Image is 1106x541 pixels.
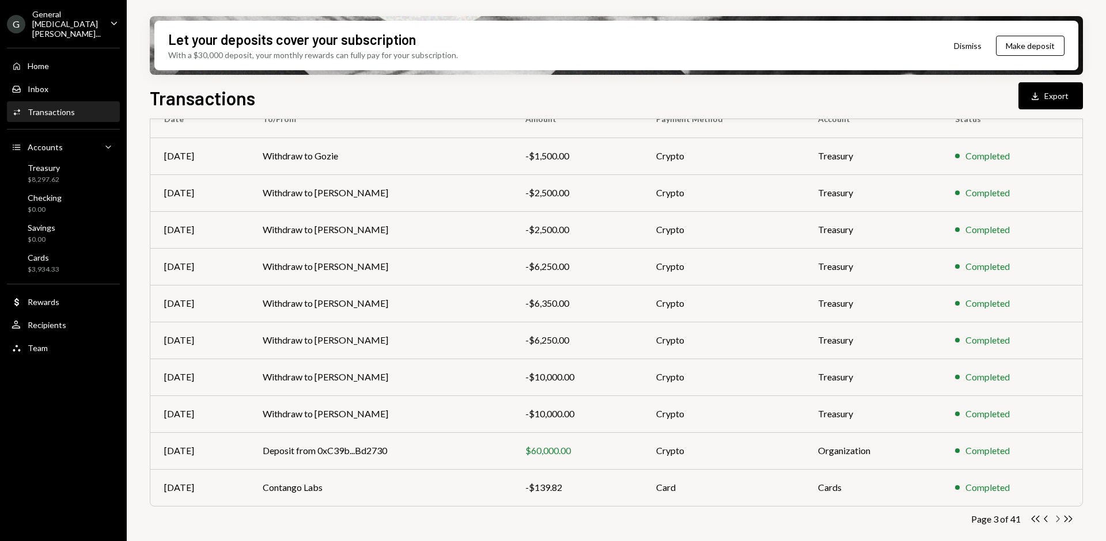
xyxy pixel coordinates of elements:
div: [DATE] [164,444,235,458]
td: Crypto [642,211,804,248]
td: Treasury [804,138,941,174]
div: -$2,500.00 [525,186,629,200]
div: [DATE] [164,223,235,237]
a: Inbox [7,78,120,99]
div: -$6,250.00 [525,260,629,273]
td: Treasury [804,285,941,322]
div: Team [28,343,48,353]
div: G [7,15,25,33]
td: Treasury [804,211,941,248]
div: Completed [965,444,1010,458]
div: Let your deposits cover your subscription [168,30,416,49]
div: -$6,250.00 [525,333,629,347]
div: [DATE] [164,260,235,273]
td: Crypto [642,395,804,432]
td: Withdraw to [PERSON_NAME] [249,248,511,285]
th: Account [804,101,941,138]
a: Rewards [7,291,120,312]
div: With a $30,000 deposit, your monthly rewards can fully pay for your subscription. [168,49,458,61]
div: [DATE] [164,481,235,494]
div: $3,934.33 [28,265,59,275]
div: [DATE] [164,149,235,163]
div: Completed [965,149,1010,163]
a: Cards$3,934.33 [7,249,120,277]
div: Rewards [28,297,59,307]
div: Home [28,61,49,71]
td: Withdraw to [PERSON_NAME] [249,211,511,248]
td: Withdraw to [PERSON_NAME] [249,322,511,359]
div: Completed [965,370,1010,384]
div: Completed [965,407,1010,421]
div: -$10,000.00 [525,407,629,421]
div: Completed [965,333,1010,347]
td: Deposit from 0xC39b...Bd2730 [249,432,511,469]
td: Withdraw to Gozie [249,138,511,174]
td: Withdraw to [PERSON_NAME] [249,395,511,432]
th: Payment Method [642,101,804,138]
div: Savings [28,223,55,233]
div: -$10,000.00 [525,370,629,384]
th: Date [150,101,249,138]
div: $8,297.62 [28,175,60,185]
td: Crypto [642,432,804,469]
a: Recipients [7,314,120,335]
a: Treasury$8,297.62 [7,159,120,187]
td: Crypto [642,138,804,174]
div: Checking [28,193,62,203]
div: Page 3 of 41 [971,513,1021,524]
td: Treasury [804,395,941,432]
div: Treasury [28,163,60,173]
th: Amount [512,101,643,138]
div: General [MEDICAL_DATA][PERSON_NAME]... [32,9,101,39]
a: Team [7,337,120,358]
div: Completed [965,260,1010,273]
td: Treasury [804,322,941,359]
th: Status [941,101,1082,138]
div: Completed [965,186,1010,200]
div: -$1,500.00 [525,149,629,163]
th: To/From [249,101,511,138]
div: -$139.82 [525,481,629,494]
td: Crypto [642,359,804,395]
td: Card [642,469,804,506]
a: Checking$0.00 [7,189,120,217]
div: $60,000.00 [525,444,629,458]
div: [DATE] [164,333,235,347]
div: [DATE] [164,370,235,384]
div: [DATE] [164,296,235,310]
div: [DATE] [164,407,235,421]
td: Cards [804,469,941,506]
td: Withdraw to [PERSON_NAME] [249,174,511,211]
button: Dismiss [940,32,996,59]
div: Recipients [28,320,66,330]
div: Inbox [28,84,48,94]
div: -$6,350.00 [525,296,629,310]
td: Treasury [804,248,941,285]
div: Cards [28,253,59,262]
td: Crypto [642,285,804,322]
a: Transactions [7,101,120,122]
td: Organization [804,432,941,469]
a: Savings$0.00 [7,219,120,247]
td: Contango Labs [249,469,511,506]
div: [DATE] [164,186,235,200]
button: Export [1018,82,1083,109]
h1: Transactions [150,86,255,109]
div: Completed [965,296,1010,310]
div: Completed [965,223,1010,237]
td: Crypto [642,248,804,285]
div: -$2,500.00 [525,223,629,237]
td: Withdraw to [PERSON_NAME] [249,285,511,322]
button: Make deposit [996,36,1065,56]
td: Crypto [642,322,804,359]
div: $0.00 [28,235,55,245]
td: Withdraw to [PERSON_NAME] [249,359,511,395]
a: Accounts [7,136,120,157]
td: Treasury [804,174,941,211]
td: Treasury [804,359,941,395]
a: Home [7,55,120,76]
td: Crypto [642,174,804,211]
div: Transactions [28,107,75,117]
div: $0.00 [28,205,62,215]
div: Completed [965,481,1010,494]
